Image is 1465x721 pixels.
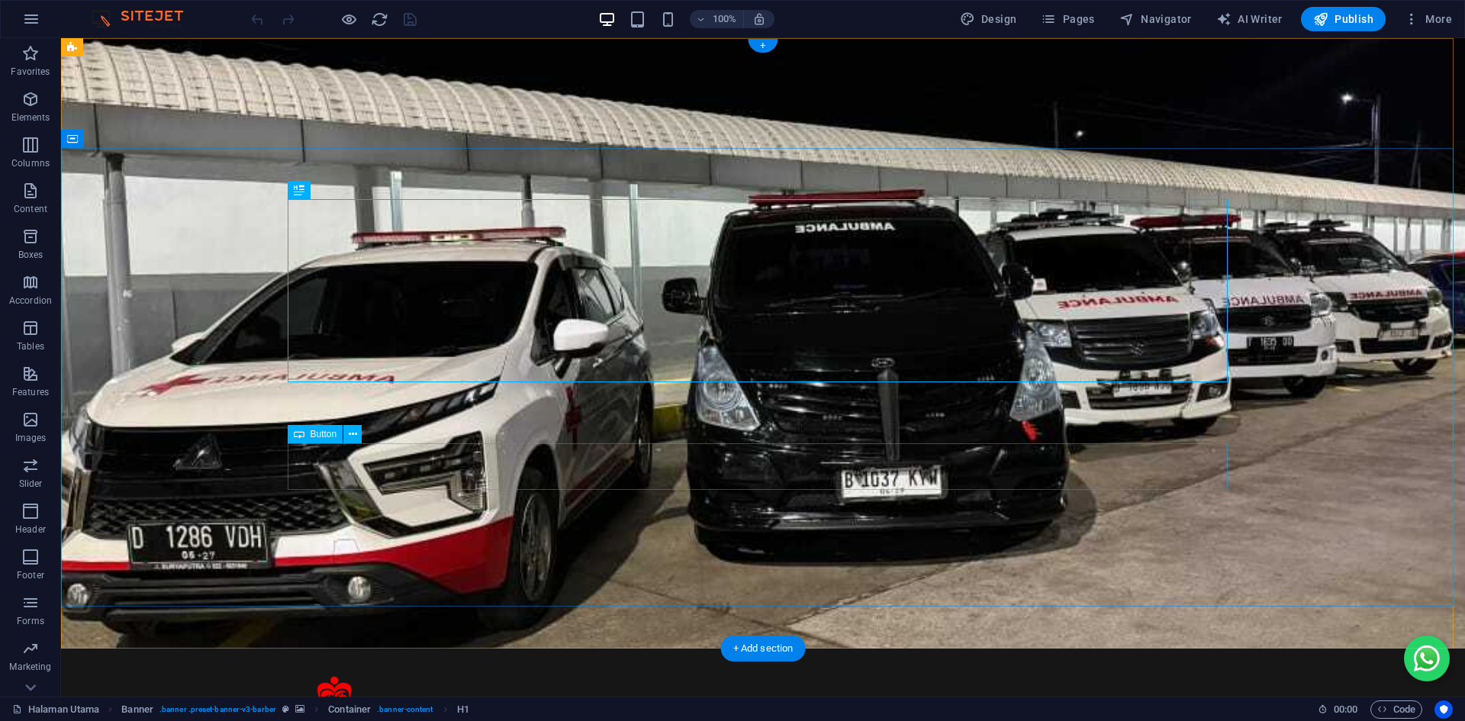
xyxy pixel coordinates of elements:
span: AI Writer [1216,11,1283,27]
button: Design [954,7,1023,31]
p: Forms [17,615,44,627]
p: Marketing [9,661,51,673]
button: Publish [1301,7,1386,31]
i: Reload page [371,11,388,28]
button: Code [1370,700,1422,719]
p: Slider [19,478,43,490]
h6: 100% [713,10,737,28]
p: Content [14,203,47,215]
span: Click to select. Double-click to edit [457,700,469,719]
span: More [1404,11,1452,27]
div: + Add section [721,636,806,661]
nav: breadcrumb [121,700,468,719]
span: . banner-content [377,700,433,719]
button: 100% [690,10,744,28]
button: Usercentrics [1434,700,1453,719]
p: Features [12,386,49,398]
img: Editor Logo [88,10,202,28]
span: : [1344,703,1347,715]
button: Navigator [1113,7,1198,31]
div: + [748,39,778,53]
p: Footer [17,569,44,581]
button: Click here to leave preview mode and continue editing [340,10,358,28]
p: Boxes [18,249,43,261]
button: More [1398,7,1458,31]
span: . banner .preset-banner-v3-barber [159,700,276,719]
span: 00 00 [1334,700,1357,719]
button: Pages [1035,7,1100,31]
span: Navigator [1119,11,1192,27]
p: Images [15,432,47,444]
span: Publish [1313,11,1373,27]
div: Design (Ctrl+Alt+Y) [954,7,1023,31]
span: Click to select. Double-click to edit [121,700,153,719]
i: This element contains a background [295,705,304,713]
p: Header [15,523,46,536]
span: Button [311,430,337,439]
span: Click to select. Double-click to edit [328,700,371,719]
span: Code [1377,700,1415,719]
p: Tables [17,340,44,352]
p: Favorites [11,66,50,78]
h6: Session time [1318,700,1358,719]
span: Design [960,11,1017,27]
p: Columns [11,157,50,169]
button: AI Writer [1210,7,1289,31]
i: This element is a customizable preset [282,705,289,713]
a: Click to cancel selection. Double-click to open Pages [12,700,99,719]
p: Accordion [9,295,52,307]
p: Elements [11,111,50,124]
span: Pages [1041,11,1094,27]
button: reload [370,10,388,28]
